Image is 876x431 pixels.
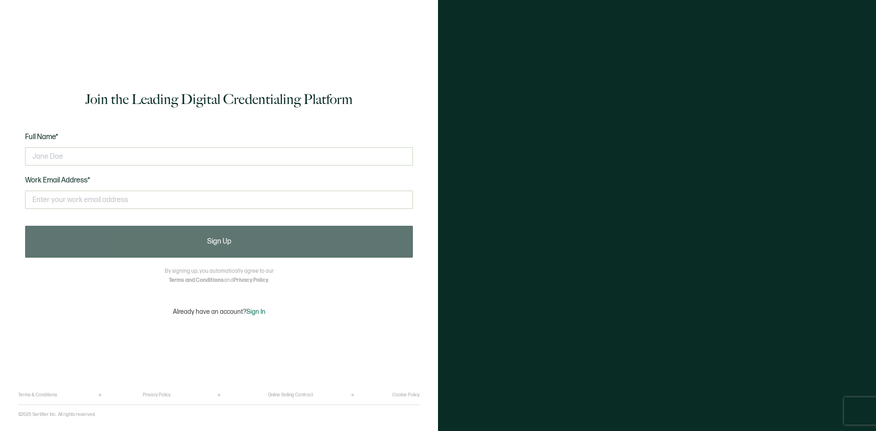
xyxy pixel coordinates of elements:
span: Work Email Address* [25,176,90,185]
p: Already have an account? [173,308,266,316]
input: Jane Doe [25,147,413,166]
a: Privacy Policy [143,392,171,398]
span: Full Name* [25,133,58,141]
a: Terms & Conditions [18,392,57,398]
p: By signing up, you automatically agree to our and . [165,267,274,285]
input: Enter your work email address [25,191,413,209]
span: Sign Up [207,238,231,245]
p: ©2025 Sertifier Inc.. All rights reserved. [18,412,96,417]
a: Privacy Policy [234,277,268,284]
span: Sign In [246,308,266,316]
a: Cookie Policy [392,392,420,398]
h1: Join the Leading Digital Credentialing Platform [85,90,353,109]
button: Sign Up [25,226,413,258]
a: Online Selling Contract [268,392,313,398]
a: Terms and Conditions [169,277,224,284]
